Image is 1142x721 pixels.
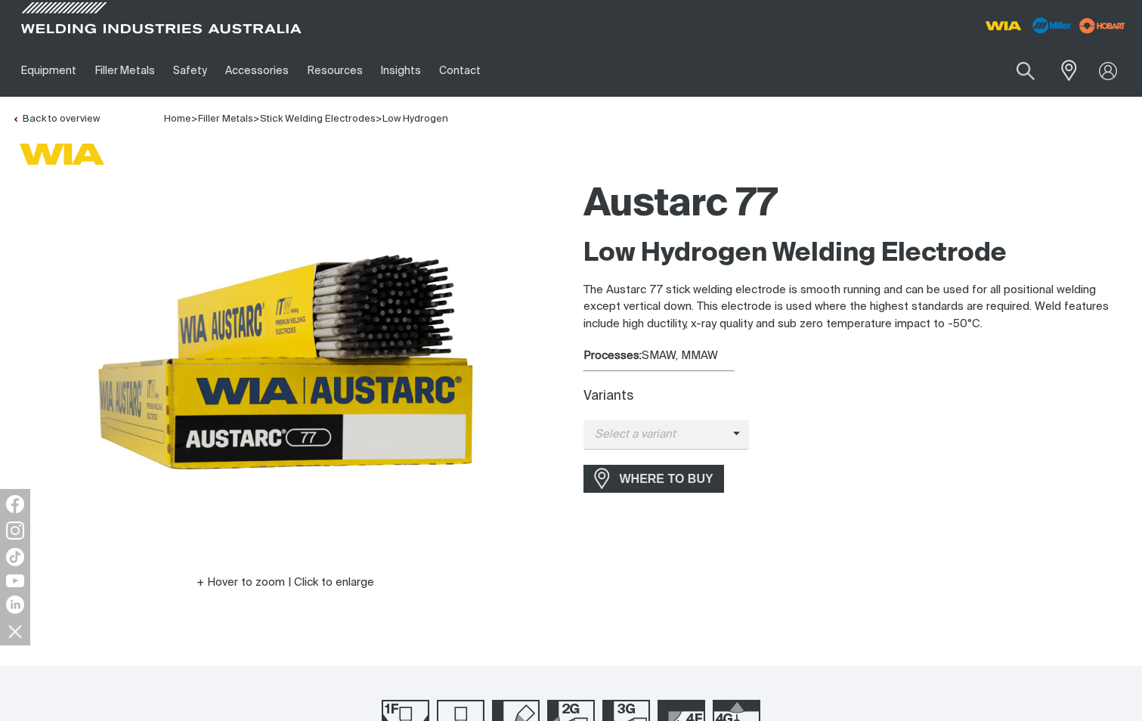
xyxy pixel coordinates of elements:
[12,45,85,97] a: Equipment
[6,574,24,587] img: YouTube
[372,45,430,97] a: Insights
[299,45,372,97] a: Resources
[610,467,723,491] span: WHERE TO BUY
[583,181,1131,230] h1: Austarc 77
[583,348,1131,365] div: SMAW, MMAW
[583,426,733,444] span: Select a variant
[216,45,298,97] a: Accessories
[6,495,24,513] img: Facebook
[1000,53,1051,88] button: Search products
[164,45,216,97] a: Safety
[981,53,1051,88] input: Product name or item number...
[85,45,163,97] a: Filler Metals
[198,114,253,124] a: Filler Metals
[1075,14,1130,37] img: miller
[191,114,198,124] span: >
[583,282,1131,333] p: The Austarc 77 stick welding electrode is smooth running and can be used for all positional weldi...
[164,114,191,124] span: Home
[187,574,383,592] button: Hover to zoom | Click to enlarge
[260,114,376,124] a: Stick Welding Electrodes
[6,596,24,614] img: LinkedIn
[430,45,490,97] a: Contact
[583,390,633,403] label: Variants
[253,114,260,124] span: >
[2,618,28,644] img: hide socials
[164,113,191,124] a: Home
[6,521,24,540] img: Instagram
[583,465,725,493] a: WHERE TO BUY
[583,350,642,361] strong: Processes:
[6,548,24,566] img: TikTok
[97,173,475,551] img: Austarc 77
[12,114,100,124] a: Back to overview of Low Hydrogen
[583,237,1131,271] h2: Low Hydrogen Welding Electrode
[376,114,382,124] span: >
[12,45,850,97] nav: Main
[382,114,448,124] a: Low Hydrogen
